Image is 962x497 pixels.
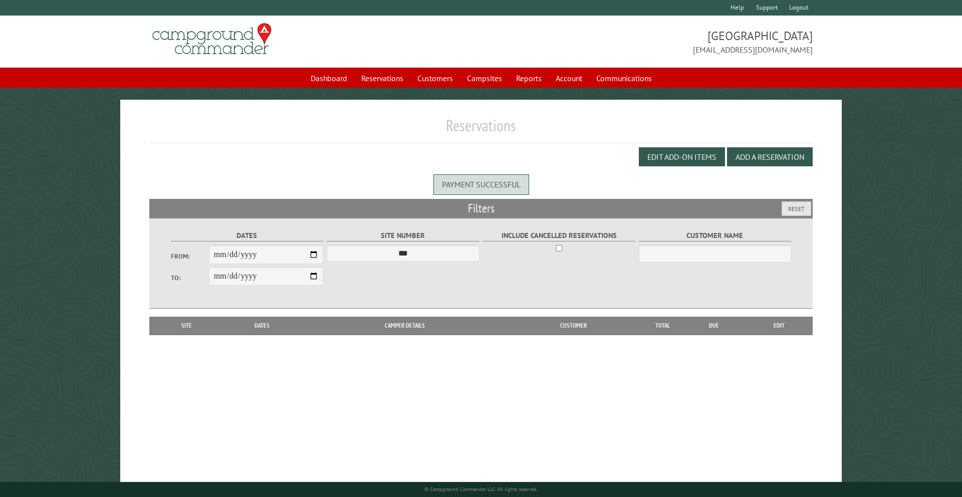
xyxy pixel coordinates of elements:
[505,317,642,335] th: Customer
[727,147,813,166] button: Add a Reservation
[433,174,529,194] div: Payment successful
[149,116,813,143] h1: Reservations
[149,20,275,59] img: Campground Commander
[483,230,635,241] label: Include Cancelled Reservations
[639,230,792,241] label: Customer Name
[355,69,409,88] a: Reservations
[550,69,588,88] a: Account
[154,317,219,335] th: Site
[149,199,813,218] h2: Filters
[746,317,813,335] th: Edit
[171,252,209,261] label: From:
[305,69,353,88] a: Dashboard
[219,317,305,335] th: Dates
[639,147,725,166] button: Edit Add-on Items
[461,69,508,88] a: Campsites
[327,230,479,241] label: Site Number
[590,69,658,88] a: Communications
[411,69,459,88] a: Customers
[682,317,746,335] th: Due
[642,317,682,335] th: Total
[171,230,324,241] label: Dates
[782,201,811,216] button: Reset
[171,273,209,283] label: To:
[305,317,505,335] th: Camper Details
[510,69,548,88] a: Reports
[424,486,538,492] small: © Campground Commander LLC. All rights reserved.
[481,28,813,56] span: [GEOGRAPHIC_DATA] [EMAIL_ADDRESS][DOMAIN_NAME]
